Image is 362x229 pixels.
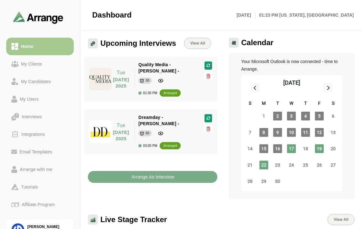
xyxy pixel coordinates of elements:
[246,161,254,169] span: Sunday, September 21, 2025
[243,100,257,108] div: S
[329,161,338,169] span: Saturday, September 27, 2025
[111,77,131,89] p: [DATE] 2025
[237,11,255,19] p: [DATE]
[273,161,282,169] span: Tuesday, September 23, 2025
[89,68,112,90] img: quality_media_logo.jpg
[299,100,312,108] div: T
[17,95,41,103] div: My Users
[138,91,157,95] div: 01:30 PM
[246,177,254,186] span: Sunday, September 28, 2025
[6,108,74,125] a: Interviews
[6,90,74,108] a: My Users
[326,100,340,108] div: S
[273,144,282,153] span: Tuesday, September 16, 2025
[329,128,338,137] span: Saturday, September 13, 2025
[259,112,268,120] span: Monday, September 1, 2025
[273,112,282,120] span: Tuesday, September 2, 2025
[19,130,47,138] div: Integrations
[259,128,268,137] span: Monday, September 8, 2025
[241,58,342,73] p: Your Microsoft Outlook is now connected - time to Arrange.
[146,130,149,136] div: 60
[92,10,131,20] span: Dashboard
[241,38,274,47] span: Calendar
[163,90,177,96] div: arranged
[273,177,282,186] span: Tuesday, September 30, 2025
[111,122,131,129] p: Tue
[301,161,310,169] span: Thursday, September 25, 2025
[246,128,254,137] span: Sunday, September 7, 2025
[315,128,324,137] span: Friday, September 12, 2025
[138,115,179,126] span: Dreamday - [PERSON_NAME] -
[287,161,296,169] span: Wednesday, September 24, 2025
[301,112,310,120] span: Thursday, September 4, 2025
[287,144,296,153] span: Wednesday, September 17, 2025
[111,69,131,77] p: Tue
[287,112,296,120] span: Wednesday, September 3, 2025
[259,177,268,186] span: Monday, September 29, 2025
[88,171,217,183] button: Arrange An Interview
[6,125,74,143] a: Integrations
[111,129,131,142] p: [DATE] 2025
[184,38,211,49] a: View All
[19,113,44,120] div: Interviews
[6,161,74,178] a: Arrange with me
[6,178,74,196] a: Tutorials
[327,214,354,225] button: View All
[312,100,326,108] div: F
[329,144,338,153] span: Saturday, September 20, 2025
[257,100,271,108] div: M
[315,144,324,153] span: Friday, September 19, 2025
[138,62,179,73] span: Quality Media - [PERSON_NAME] -
[131,171,174,183] b: Arrange An Interview
[19,183,40,191] div: Tutorials
[100,39,176,48] span: Upcoming Interviews
[246,144,254,153] span: Sunday, September 14, 2025
[146,77,149,84] div: 30
[283,78,300,87] div: [DATE]
[17,166,55,173] div: Arrange with me
[19,60,45,68] div: My Clients
[259,144,268,153] span: Monday, September 15, 2025
[100,215,167,224] span: Live Stage Tracker
[19,201,57,208] div: Affiliate Program
[17,148,55,156] div: Email Templates
[89,120,112,143] img: dreamdayla_logo.jpg
[138,144,157,147] div: 03:00 PM
[273,128,282,137] span: Tuesday, September 9, 2025
[19,78,53,85] div: My Candidates
[301,128,310,137] span: Thursday, September 11, 2025
[259,161,268,169] span: Monday, September 22, 2025
[190,41,205,45] span: View All
[163,143,177,149] div: arranged
[301,144,310,153] span: Thursday, September 18, 2025
[19,43,36,50] div: Home
[6,55,74,73] a: My Clients
[329,112,338,120] span: Saturday, September 6, 2025
[6,196,74,213] a: Affiliate Program
[6,73,74,90] a: My Candidates
[255,11,354,19] p: 01:23 PM [US_STATE], [GEOGRAPHIC_DATA]
[315,161,324,169] span: Friday, September 26, 2025
[287,128,296,137] span: Wednesday, September 10, 2025
[13,11,63,24] img: arrangeai-name-small-logo.4d2b8aee.svg
[315,112,324,120] span: Friday, September 5, 2025
[285,100,298,108] div: W
[6,38,74,55] a: Home
[6,143,74,161] a: Email Templates
[271,100,285,108] div: T
[333,217,349,222] span: View All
